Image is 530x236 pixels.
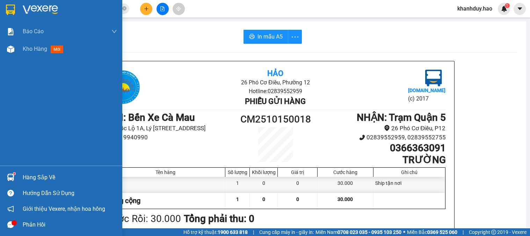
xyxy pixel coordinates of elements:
div: Phản hồi [23,220,117,230]
span: 0 [262,196,265,202]
span: Cung cấp máy in - giấy in: [259,228,314,236]
div: 0 [278,177,318,193]
b: Hảo [267,69,283,78]
span: Giới thiệu Vexere, nhận hoa hồng [23,204,105,213]
b: [DOMAIN_NAME] [408,88,445,93]
span: Kho hàng [23,46,47,52]
span: close-circle [122,6,126,12]
div: 30.000 [318,177,373,193]
h1: TRƯỜNG [318,154,445,166]
div: Giá trị [279,169,315,175]
span: 0 [296,196,299,202]
span: Miền Nam [315,228,401,236]
span: Miền Bắc [407,228,457,236]
img: warehouse-icon [7,46,14,53]
b: NHẬN : Trạm Quận 5 [357,112,446,123]
img: solution-icon [7,28,14,35]
span: caret-down [517,6,523,12]
div: Cước hàng [319,169,371,175]
li: 26 Phó Cơ Điều, Phường 12 [162,78,389,87]
span: phone [359,134,365,140]
span: Tổng cộng [108,196,140,205]
div: 0 [250,177,278,193]
span: message [7,221,14,228]
sup: 1 [505,3,510,8]
li: 26 Phó Cơ Điều, P12 [318,124,445,133]
div: Khối lượng [252,169,276,175]
strong: 1900 633 818 [218,229,248,235]
span: printer [249,34,255,40]
div: Ship tận nơi [373,177,445,193]
b: GỬI : Bến Xe Cà Mau [106,112,195,123]
button: more [288,30,302,44]
span: khanhduy.hao [452,4,498,13]
span: | [463,228,464,236]
span: more [288,33,302,41]
li: 0919940990 [106,133,233,142]
div: Cước Rồi : 30.000 [106,211,181,227]
button: file-add [157,3,169,15]
h1: 0366363091 [318,142,445,154]
img: logo-vxr [6,5,15,15]
img: icon-new-feature [501,6,507,12]
img: logo.jpg [425,70,442,86]
b: Phiếu gửi hàng [245,97,306,106]
span: plus [144,6,149,11]
span: environment [384,125,390,131]
span: Báo cáo [23,27,44,36]
span: notification [7,206,14,212]
button: printerIn mẫu A5 [244,30,288,44]
span: 1 [506,3,508,8]
li: (c) 2017 [408,94,445,103]
div: Ghi chú [375,169,443,175]
span: close-circle [122,6,126,11]
button: aim [173,3,185,15]
span: Hỗ trợ kỹ thuật: [183,228,248,236]
div: Hàng sắp về [23,172,117,183]
span: file-add [160,6,165,11]
span: ⚪️ [403,231,405,234]
span: In mẫu A5 [257,32,283,41]
h1: CM2510150018 [233,112,318,127]
img: warehouse-icon [7,174,14,181]
sup: 1 [13,173,15,175]
span: down [111,29,117,34]
button: plus [140,3,152,15]
span: 30.000 [337,196,353,202]
span: copyright [491,230,496,235]
span: aim [176,6,181,11]
li: Quốc Lộ 1A, Lý [STREET_ADDRESS] [106,124,233,133]
div: 1 [225,177,250,193]
span: | [253,228,254,236]
li: 02839552959, 02839552755 [318,133,445,142]
div: 1t [106,177,226,193]
div: Hướng dẫn sử dụng [23,188,117,199]
span: mới [51,46,63,53]
span: question-circle [7,190,14,196]
div: Số lượng [227,169,248,175]
span: 1 [236,196,239,202]
img: logo.jpg [106,70,140,105]
button: caret-down [514,3,526,15]
b: Tổng phải thu: 0 [184,213,254,224]
strong: 0369 525 060 [427,229,457,235]
div: Tên hàng [108,169,224,175]
li: Hotline: 02839552959 [162,87,389,96]
strong: 0708 023 035 - 0935 103 250 [337,229,401,235]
